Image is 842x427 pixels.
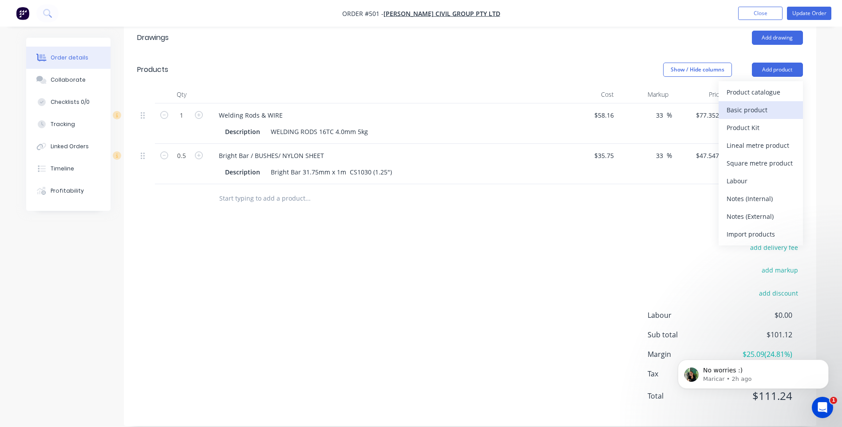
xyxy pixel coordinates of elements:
div: WELDING RODS 16TC 4.0mm 5kg [267,125,372,138]
button: Add product [752,63,803,77]
div: Order details [51,54,88,62]
div: Timeline [51,165,74,173]
button: Square metre product [719,154,803,172]
button: Update Order [787,7,831,20]
span: Margin [648,349,727,360]
span: Total [648,391,727,401]
button: Product catalogue [719,83,803,101]
button: Labour [719,172,803,190]
span: % [667,150,672,161]
a: [PERSON_NAME] Civil Group Pty Ltd [383,9,500,18]
div: Product catalogue [727,86,795,99]
span: Order #501 - [342,9,383,18]
span: Sub total [648,329,727,340]
button: Notes (Internal) [719,190,803,208]
div: Labour [727,174,795,187]
div: Price [672,86,727,103]
div: Welding Rods & WIRE [212,109,290,122]
div: Import products [727,228,795,241]
div: Notes (External) [727,210,795,223]
iframe: Intercom live chat [812,397,833,418]
button: Close [738,7,783,20]
div: Lineal metre product [727,139,795,152]
div: Description [221,166,264,178]
div: Products [137,64,168,75]
button: add markup [757,264,803,276]
button: Import products [719,225,803,243]
button: Lineal metre product [719,137,803,154]
button: Timeline [26,158,111,180]
button: add discount [755,287,803,299]
button: Add drawing [752,31,803,45]
iframe: Intercom notifications message [664,341,842,403]
button: Profitability [26,180,111,202]
div: Basic product [727,103,795,116]
span: 1 [830,397,837,404]
div: Checklists 0/0 [51,98,90,106]
div: Product Kit [727,121,795,134]
button: Tracking [26,113,111,135]
button: add delivery fee [746,241,803,253]
div: Bright Bar / BUSHES/ NYLON SHEET [212,149,331,162]
div: Description [221,125,264,138]
div: Markup [617,86,672,103]
button: Linked Orders [26,135,111,158]
button: Checklists 0/0 [26,91,111,113]
input: Start typing to add a product... [219,190,396,207]
span: $101.12 [726,329,792,340]
button: Collaborate [26,69,111,91]
div: Tracking [51,120,75,128]
div: Profitability [51,187,84,195]
button: Notes (External) [719,208,803,225]
button: Product Kit [719,119,803,137]
span: % [667,110,672,120]
button: Show / Hide columns [663,63,732,77]
button: Order details [26,47,111,69]
div: Collaborate [51,76,86,84]
span: Labour [648,310,727,320]
div: Square metre product [727,157,795,170]
span: Tax [648,368,727,379]
img: Factory [16,7,29,20]
div: Drawings [137,32,169,43]
div: Qty [155,86,208,103]
div: Bright Bar 31.75mm x 1m CS1030 (1.25") [267,166,395,178]
button: Basic product [719,101,803,119]
div: Linked Orders [51,142,89,150]
span: $0.00 [726,310,792,320]
div: Cost [563,86,618,103]
div: Notes (Internal) [727,192,795,205]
